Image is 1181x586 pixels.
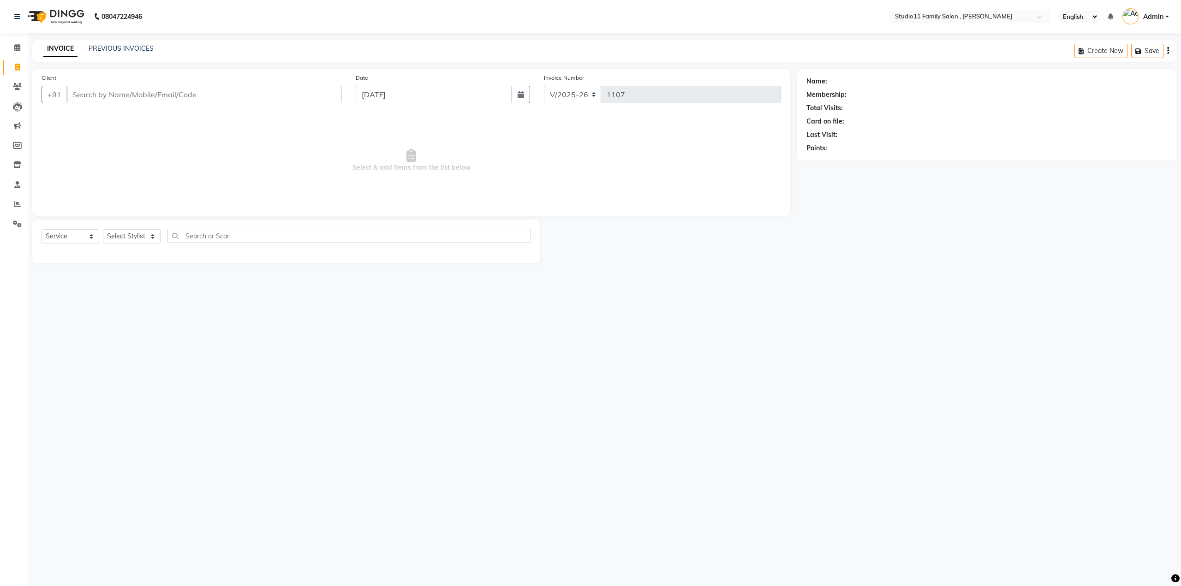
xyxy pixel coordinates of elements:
input: Search by Name/Mobile/Email/Code [66,86,342,103]
div: Membership: [806,90,847,100]
input: Search or Scan [167,229,531,243]
label: Invoice Number [544,74,584,82]
b: 08047224946 [101,4,142,30]
span: Select & add items from the list below [42,114,781,207]
img: logo [24,4,87,30]
button: Save [1131,44,1163,58]
div: Card on file: [806,117,844,126]
span: Admin [1143,12,1163,22]
img: Admin [1122,8,1139,24]
div: Total Visits: [806,103,843,113]
a: PREVIOUS INVOICES [89,44,154,53]
button: Create New [1074,44,1127,58]
div: Points: [806,143,827,153]
div: Last Visit: [806,130,837,140]
label: Date [356,74,368,82]
div: Name: [806,77,827,86]
button: +91 [42,86,67,103]
a: INVOICE [43,41,78,57]
label: Client [42,74,56,82]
